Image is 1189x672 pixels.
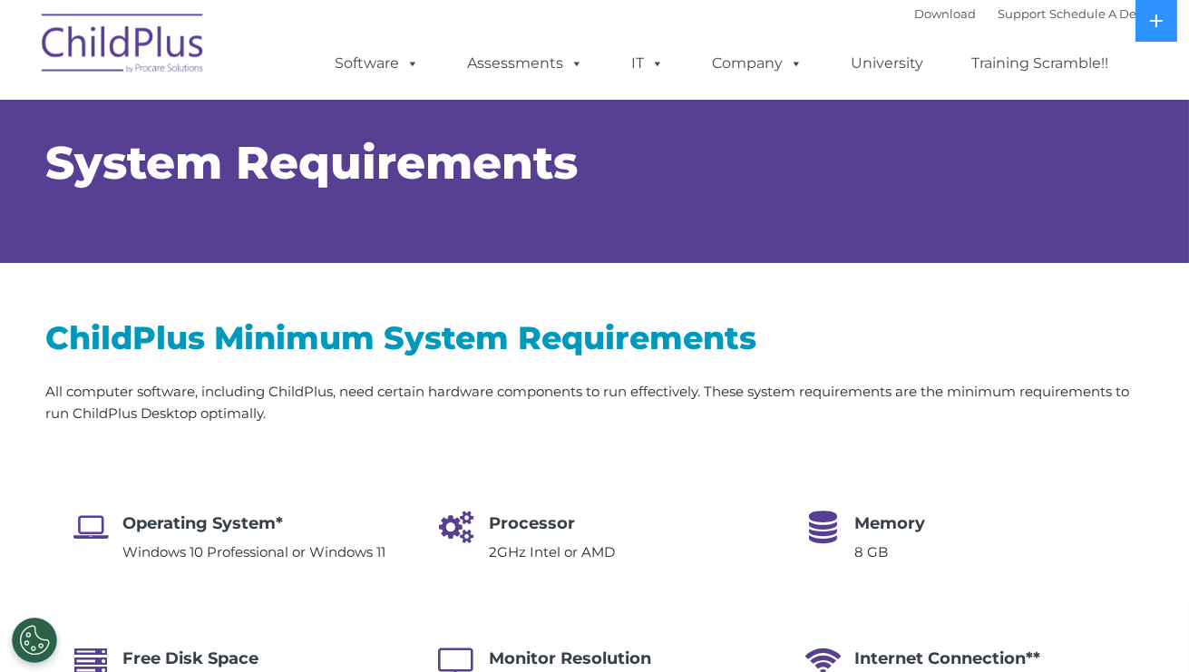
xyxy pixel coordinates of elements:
[450,45,602,82] a: Assessments
[549,180,626,193] span: Phone number
[123,511,386,536] h4: Operating System*
[915,6,977,21] a: Download
[123,541,386,563] p: Windows 10 Professional or Windows 11
[489,648,651,668] span: Monitor Resolution
[695,45,822,82] a: Company
[1050,6,1157,21] a: Schedule A Demo
[46,317,1144,358] h2: ChildPlus Minimum System Requirements
[46,381,1144,424] p: All computer software, including ChildPlus, need certain hardware components to run effectively. ...
[33,1,214,92] img: ChildPlus by Procare Solutions
[317,45,438,82] a: Software
[954,45,1127,82] a: Training Scramble!!
[854,648,1040,668] span: Internet Connection**
[833,45,942,82] a: University
[549,105,604,119] span: Last name
[999,6,1047,21] a: Support
[489,513,575,533] span: Processor
[123,648,259,668] span: Free Disk Space
[854,543,888,560] span: 8 GB
[12,618,57,663] button: Cookies Settings
[46,135,579,190] span: System Requirements
[915,6,1157,21] font: |
[489,543,615,560] span: 2GHz Intel or AMD
[614,45,683,82] a: IT
[854,513,925,533] span: Memory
